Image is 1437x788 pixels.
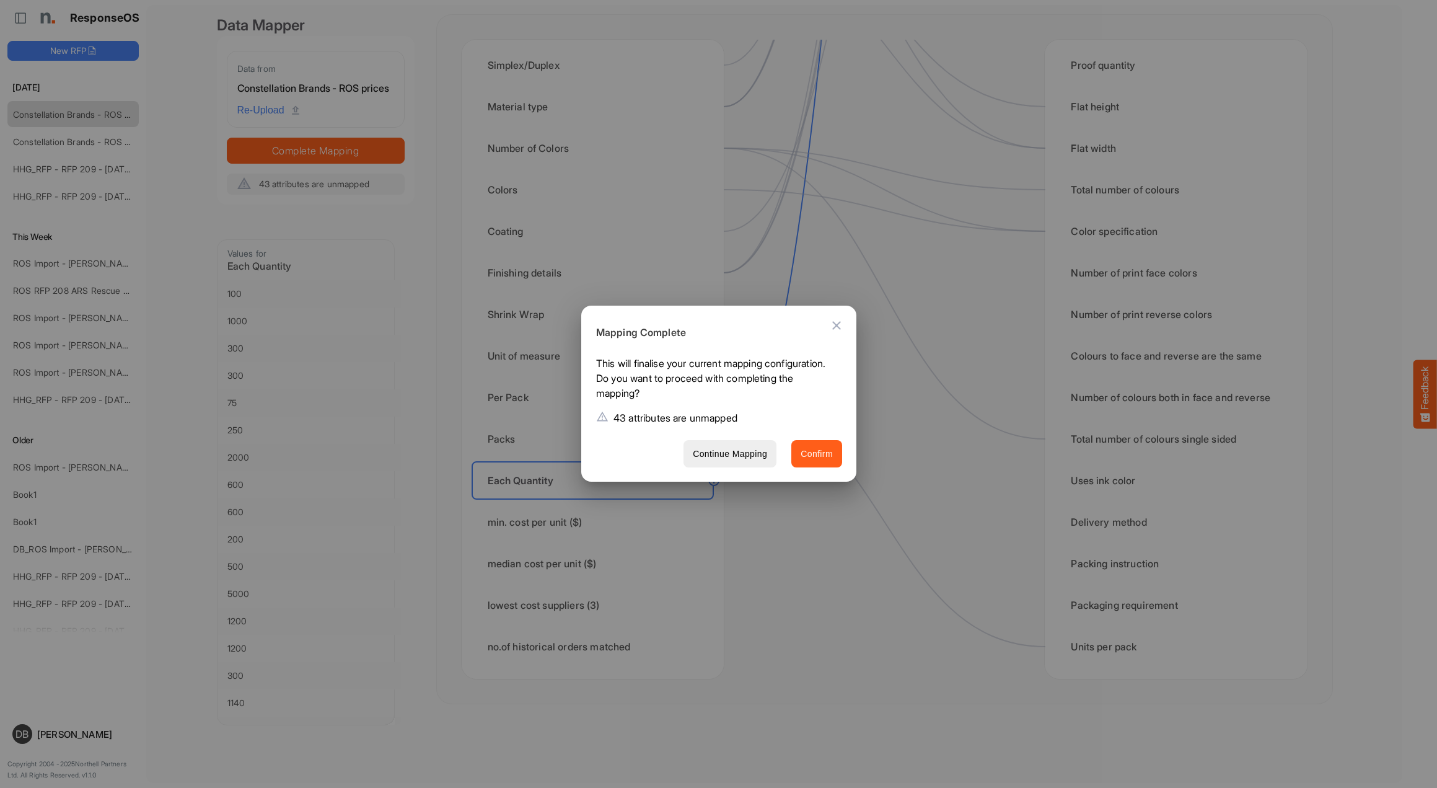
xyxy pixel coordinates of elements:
[683,440,776,468] button: Continue Mapping
[801,446,833,462] span: Confirm
[596,356,832,405] p: This will finalise your current mapping configuration. Do you want to proceed with completing the...
[822,311,851,340] button: Close dialog
[693,446,767,462] span: Continue Mapping
[596,325,832,341] h6: Mapping Complete
[613,410,737,425] p: 43 attributes are unmapped
[791,440,842,468] button: Confirm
